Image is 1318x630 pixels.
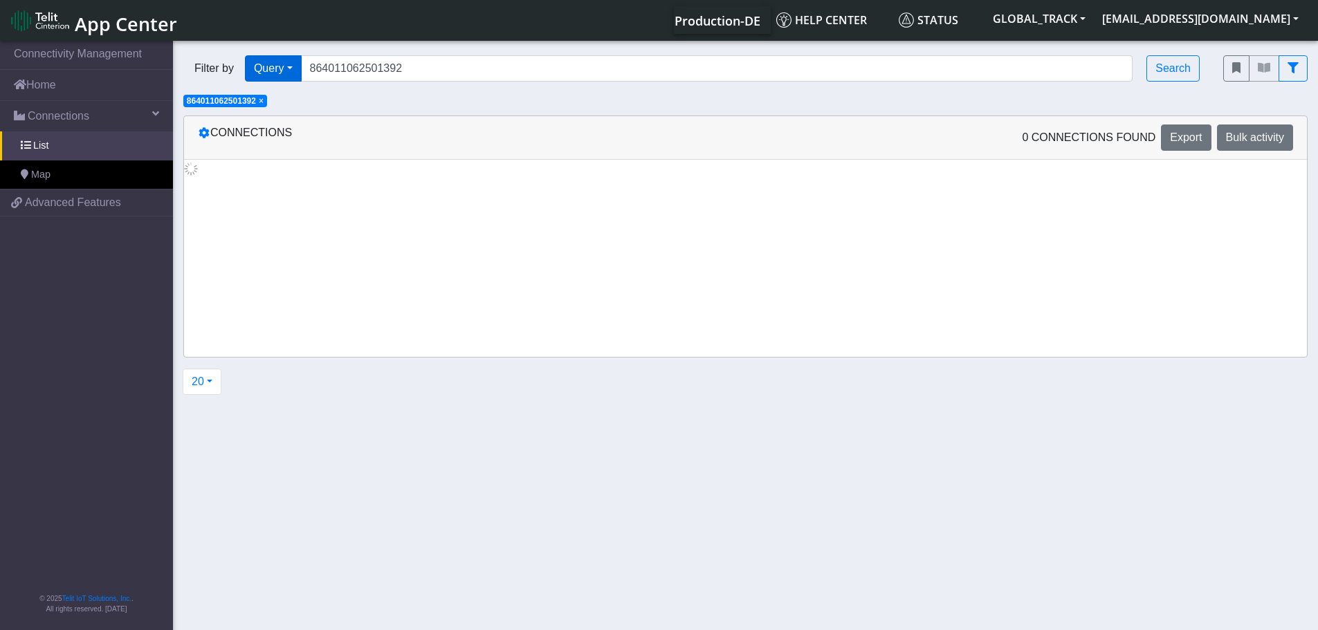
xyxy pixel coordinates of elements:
[985,6,1094,31] button: GLOBAL_TRACK
[11,10,69,32] img: logo-telit-cinterion-gw-new.png
[25,194,121,211] span: Advanced Features
[75,11,177,37] span: App Center
[1094,6,1307,31] button: [EMAIL_ADDRESS][DOMAIN_NAME]
[1217,124,1293,151] button: Bulk activity
[1161,124,1211,151] button: Export
[1146,55,1200,82] button: Search
[28,108,89,124] span: Connections
[776,12,791,28] img: knowledge.svg
[1223,55,1308,82] div: fitlers menu
[31,167,51,183] span: Map
[301,55,1133,82] input: Search...
[893,6,985,34] a: Status
[259,96,264,106] span: ×
[1226,131,1284,143] span: Bulk activity
[259,97,264,105] button: Close
[187,124,746,151] div: Connections
[1022,129,1155,146] span: 0 Connections found
[771,6,893,34] a: Help center
[674,6,760,34] a: Your current platform instance
[183,60,245,77] span: Filter by
[899,12,914,28] img: status.svg
[1170,131,1202,143] span: Export
[33,138,48,154] span: List
[62,595,131,602] a: Telit IoT Solutions, Inc.
[245,55,302,82] button: Query
[11,6,175,35] a: App Center
[675,12,760,29] span: Production-DE
[184,162,198,176] img: loading.gif
[776,12,867,28] span: Help center
[183,369,221,395] button: 20
[899,12,958,28] span: Status
[187,96,256,106] span: 864011062501392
